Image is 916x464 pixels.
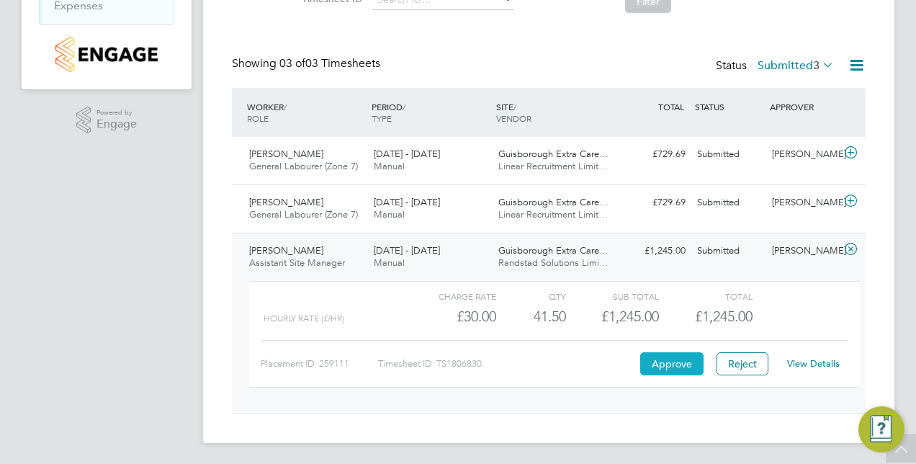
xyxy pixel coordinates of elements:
[616,143,691,166] div: £729.69
[96,107,137,119] span: Powered by
[566,287,659,305] div: Sub Total
[640,352,704,375] button: Approve
[498,148,609,160] span: Guisborough Extra Care…
[616,191,691,215] div: £729.69
[813,58,820,73] span: 3
[368,94,493,131] div: PERIOD
[498,244,609,256] span: Guisborough Extra Care…
[76,107,138,134] a: Powered byEngage
[403,101,405,112] span: /
[658,101,684,112] span: TOTAL
[374,148,440,160] span: [DATE] - [DATE]
[374,196,440,208] span: [DATE] - [DATE]
[284,101,287,112] span: /
[691,239,766,263] div: Submitted
[243,94,368,131] div: WORKER
[232,56,383,71] div: Showing
[249,196,323,208] span: [PERSON_NAME]
[766,239,841,263] div: [PERSON_NAME]
[374,160,405,172] span: Manual
[766,191,841,215] div: [PERSON_NAME]
[616,239,691,263] div: £1,245.00
[691,191,766,215] div: Submitted
[55,37,157,72] img: countryside-properties-logo-retina.png
[264,313,344,324] span: hourly rate (£/HR)
[566,305,659,329] div: £1,245.00
[766,143,841,166] div: [PERSON_NAME]
[716,56,837,76] div: Status
[403,305,496,329] div: £30.00
[374,208,405,220] span: Manual
[96,118,137,130] span: Engage
[279,56,380,71] span: 03 Timesheets
[403,287,496,305] div: Charge rate
[496,305,566,329] div: 41.50
[498,196,609,208] span: Guisborough Extra Care…
[498,208,608,220] span: Linear Recruitment Limit…
[496,112,531,124] span: VENDOR
[758,58,834,73] label: Submitted
[858,406,904,452] button: Engage Resource Center
[766,94,841,120] div: APPROVER
[374,256,405,269] span: Manual
[498,256,609,269] span: Randstad Solutions Limi…
[249,148,323,160] span: [PERSON_NAME]
[249,208,358,220] span: General Labourer (Zone 7)
[247,112,269,124] span: ROLE
[787,357,840,370] a: View Details
[717,352,768,375] button: Reject
[372,112,392,124] span: TYPE
[249,256,345,269] span: Assistant Site Manager
[659,287,752,305] div: Total
[261,352,378,375] div: Placement ID: 259111
[39,37,174,72] a: Go to home page
[513,101,516,112] span: /
[691,143,766,166] div: Submitted
[493,94,617,131] div: SITE
[691,94,766,120] div: STATUS
[249,160,358,172] span: General Labourer (Zone 7)
[498,160,608,172] span: Linear Recruitment Limit…
[496,287,566,305] div: QTY
[279,56,305,71] span: 03 of
[695,308,753,325] span: £1,245.00
[249,244,323,256] span: [PERSON_NAME]
[374,244,440,256] span: [DATE] - [DATE]
[378,352,637,375] div: Timesheet ID: TS1806830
